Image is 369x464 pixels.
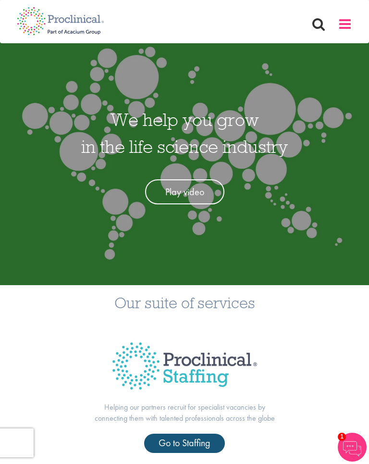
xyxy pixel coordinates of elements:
a: Go to Staffing [144,434,225,453]
a: Play video [145,179,224,205]
span: Go to Staffing [159,437,210,449]
img: Proclinical Title [100,330,270,402]
h1: We help you grow in the life science industry [81,106,288,160]
span: 1 [338,433,346,441]
h3: Our suite of services [7,295,362,311]
p: Helping our partners recruit for specialist vacancies by connecting them with talented profession... [88,402,281,424]
img: Chatbot [338,433,367,462]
